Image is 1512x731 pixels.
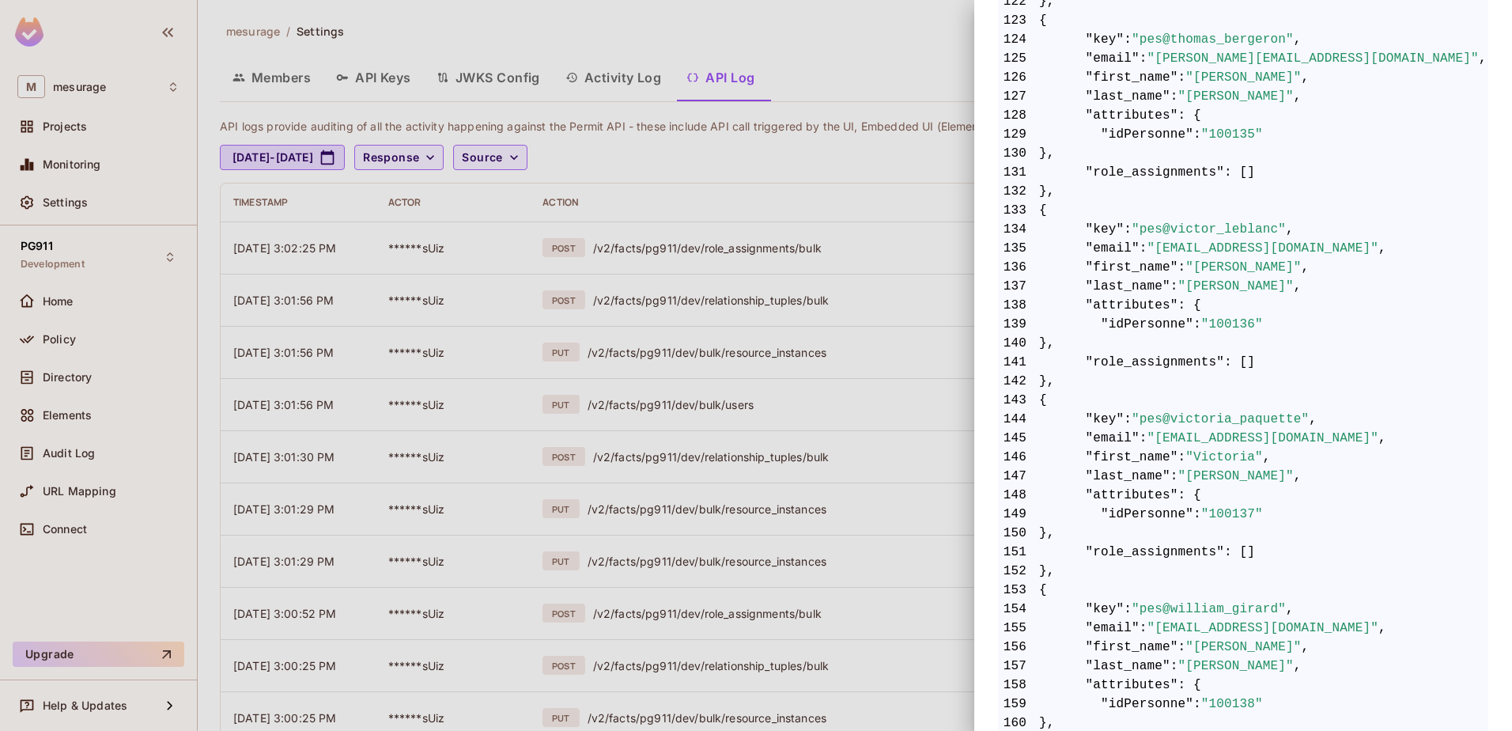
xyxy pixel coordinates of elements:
[1294,87,1302,106] span: ,
[1086,30,1125,49] span: "key"
[1086,220,1125,239] span: "key"
[1378,239,1386,258] span: ,
[998,657,1039,676] span: 157
[1132,220,1286,239] span: "pes@victor_leblanc"
[1201,505,1263,524] span: "100137"
[998,163,1039,182] span: 131
[998,334,1039,353] span: 140
[1170,87,1178,106] span: :
[1193,505,1201,524] span: :
[1185,68,1301,87] span: "[PERSON_NAME]"
[998,391,1039,410] span: 143
[1170,277,1178,296] span: :
[1178,676,1201,695] span: : {
[1378,429,1386,448] span: ,
[1185,448,1263,467] span: "Victoria"
[1178,638,1186,657] span: :
[1286,220,1294,239] span: ,
[998,562,1488,581] span: },
[1224,163,1255,182] span: : []
[1147,49,1479,68] span: "[PERSON_NAME][EMAIL_ADDRESS][DOMAIN_NAME]"
[1124,410,1132,429] span: :
[1193,695,1201,714] span: :
[998,296,1039,315] span: 138
[998,467,1039,486] span: 147
[1178,486,1201,505] span: : {
[1086,410,1125,429] span: "key"
[1201,315,1263,334] span: "100136"
[998,144,1488,163] span: },
[998,11,1039,30] span: 123
[1294,30,1302,49] span: ,
[1178,68,1186,87] span: :
[1147,239,1379,258] span: "[EMAIL_ADDRESS][DOMAIN_NAME]"
[998,144,1039,163] span: 130
[1086,239,1140,258] span: "email"
[1185,258,1301,277] span: "[PERSON_NAME]"
[1286,600,1294,619] span: ,
[998,277,1039,296] span: 137
[1101,125,1193,144] span: "idPersonne"
[998,372,1039,391] span: 142
[998,638,1039,657] span: 156
[1378,619,1386,638] span: ,
[1224,353,1255,372] span: : []
[1309,410,1317,429] span: ,
[1086,429,1140,448] span: "email"
[1086,258,1178,277] span: "first_name"
[1294,277,1302,296] span: ,
[998,49,1039,68] span: 125
[1178,258,1186,277] span: :
[998,524,1488,543] span: },
[1086,106,1178,125] span: "attributes"
[998,30,1039,49] span: 124
[998,201,1488,220] span: {
[1178,87,1294,106] span: "[PERSON_NAME]"
[998,448,1039,467] span: 146
[1086,87,1170,106] span: "last_name"
[1086,657,1170,676] span: "last_name"
[1140,619,1147,638] span: :
[998,239,1039,258] span: 135
[998,695,1039,714] span: 159
[1086,277,1170,296] span: "last_name"
[1201,125,1263,144] span: "100135"
[1193,125,1201,144] span: :
[1170,467,1178,486] span: :
[998,182,1039,201] span: 132
[998,600,1039,619] span: 154
[1185,638,1301,657] span: "[PERSON_NAME]"
[1193,315,1201,334] span: :
[1101,315,1193,334] span: "idPersonne"
[998,11,1488,30] span: {
[1140,239,1147,258] span: :
[1124,30,1132,49] span: :
[1224,543,1255,562] span: : []
[998,125,1039,144] span: 129
[1178,657,1294,676] span: "[PERSON_NAME]"
[1178,277,1294,296] span: "[PERSON_NAME]"
[998,391,1488,410] span: {
[998,68,1039,87] span: 126
[1086,49,1140,68] span: "email"
[1147,619,1379,638] span: "[EMAIL_ADDRESS][DOMAIN_NAME]"
[998,334,1488,353] span: },
[1101,505,1193,524] span: "idPersonne"
[1178,296,1201,315] span: : {
[998,524,1039,543] span: 150
[998,220,1039,239] span: 134
[1101,695,1193,714] span: "idPersonne"
[1086,163,1225,182] span: "role_assignments"
[1140,429,1147,448] span: :
[1086,676,1178,695] span: "attributes"
[1302,68,1310,87] span: ,
[998,372,1488,391] span: },
[998,87,1039,106] span: 127
[1140,49,1147,68] span: :
[1086,296,1178,315] span: "attributes"
[998,676,1039,695] span: 158
[1178,448,1186,467] span: :
[1479,49,1487,68] span: ,
[1201,695,1263,714] span: "100138"
[1086,619,1140,638] span: "email"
